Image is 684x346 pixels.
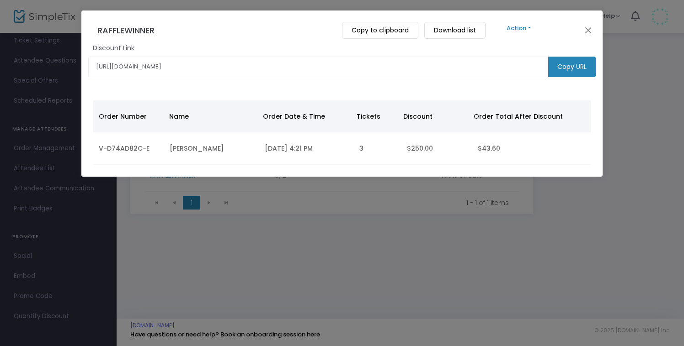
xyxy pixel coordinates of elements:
span: Order Total After Discount [474,112,563,121]
button: Close [582,24,594,36]
td: V-D74AD82C-E [93,132,164,165]
td: [DATE] 4:21 PM [259,132,354,165]
span: Order Number [99,112,147,121]
m-button: Copy to clipboard [342,22,418,39]
span: Name [169,112,189,121]
button: Action [492,23,546,33]
td: 3 [354,132,401,165]
span: Order Date & Time [263,112,325,121]
td: $250.00 [401,132,472,165]
span: Tickets [357,112,380,121]
div: Data table [93,100,591,165]
td: [PERSON_NAME] [164,132,259,165]
m-button: Copy URL [548,57,596,77]
m-panel-subtitle: Discount Link [93,43,134,53]
h4: RAFFLEWINNER [97,24,164,37]
m-button: Download list [424,22,486,39]
span: Discount [403,112,433,121]
td: $43.60 [472,132,591,165]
